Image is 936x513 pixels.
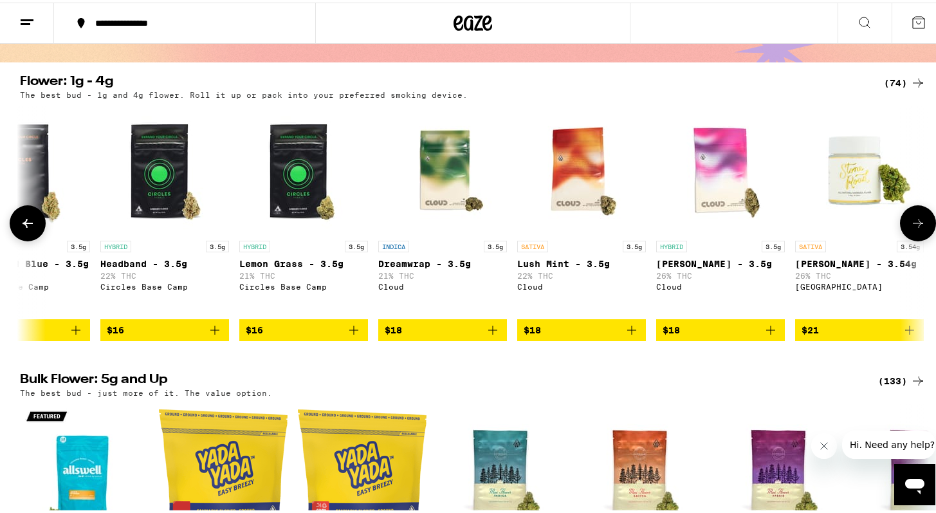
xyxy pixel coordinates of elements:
img: Circles Base Camp - Lemon Grass - 3.5g [239,103,368,232]
p: 22% THC [100,269,229,277]
h2: Bulk Flower: 5g and Up [20,371,863,386]
p: [PERSON_NAME] - 3.54g [795,256,924,266]
p: 3.5g [484,238,507,250]
button: Add to bag [378,317,507,339]
p: [PERSON_NAME] - 3.5g [656,256,785,266]
p: SATIVA [517,238,548,250]
span: $16 [107,322,124,333]
img: Cloud - Lush Mint - 3.5g [517,103,646,232]
button: Add to bag [517,317,646,339]
p: HYBRID [239,238,270,250]
p: 3.5g [67,238,90,250]
img: Circles Base Camp - Headband - 3.5g [100,103,229,232]
h2: Flower: 1g - 4g [20,73,863,88]
p: 3.5g [206,238,229,250]
p: The best bud - 1g and 4g flower. Roll it up or pack into your preferred smoking device. [20,88,468,97]
p: HYBRID [656,238,687,250]
a: Open page for Lemon Grass - 3.5g from Circles Base Camp [239,103,368,317]
span: $18 [385,322,402,333]
p: 3.5g [762,238,785,250]
iframe: Button to launch messaging window [894,462,935,503]
img: Stone Road - Lemon Jack - 3.54g [795,103,924,232]
iframe: Message from company [842,428,935,456]
img: Cloud - Mochi Gelato - 3.5g [656,103,785,232]
a: (133) [878,371,926,386]
p: Lush Mint - 3.5g [517,256,646,266]
iframe: Close message [811,431,837,456]
img: Cloud - Dreamwrap - 3.5g [378,103,507,232]
p: Dreamwrap - 3.5g [378,256,507,266]
a: Open page for Headband - 3.5g from Circles Base Camp [100,103,229,317]
p: 26% THC [656,269,785,277]
p: 21% THC [239,269,368,277]
div: Cloud [517,280,646,288]
p: 22% THC [517,269,646,277]
span: $16 [246,322,263,333]
div: Circles Base Camp [239,280,368,288]
button: Add to bag [239,317,368,339]
button: Add to bag [656,317,785,339]
div: Cloud [656,280,785,288]
a: Open page for Mochi Gelato - 3.5g from Cloud [656,103,785,317]
a: Open page for Lush Mint - 3.5g from Cloud [517,103,646,317]
a: Open page for Lemon Jack - 3.54g from Stone Road [795,103,924,317]
p: HYBRID [100,238,131,250]
a: Open page for Dreamwrap - 3.5g from Cloud [378,103,507,317]
p: 26% THC [795,269,924,277]
a: (74) [884,73,926,88]
p: Headband - 3.5g [100,256,229,266]
div: Circles Base Camp [100,280,229,288]
p: The best bud - just more of it. The value option. [20,386,272,395]
div: [GEOGRAPHIC_DATA] [795,280,924,288]
span: $21 [802,322,819,333]
button: Add to bag [100,317,229,339]
div: Cloud [378,280,507,288]
span: $18 [524,322,541,333]
p: Lemon Grass - 3.5g [239,256,368,266]
p: 3.54g [897,238,924,250]
p: 3.5g [345,238,368,250]
p: SATIVA [795,238,826,250]
p: INDICA [378,238,409,250]
button: Add to bag [795,317,924,339]
span: $18 [663,322,680,333]
p: 3.5g [623,238,646,250]
p: 21% THC [378,269,507,277]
